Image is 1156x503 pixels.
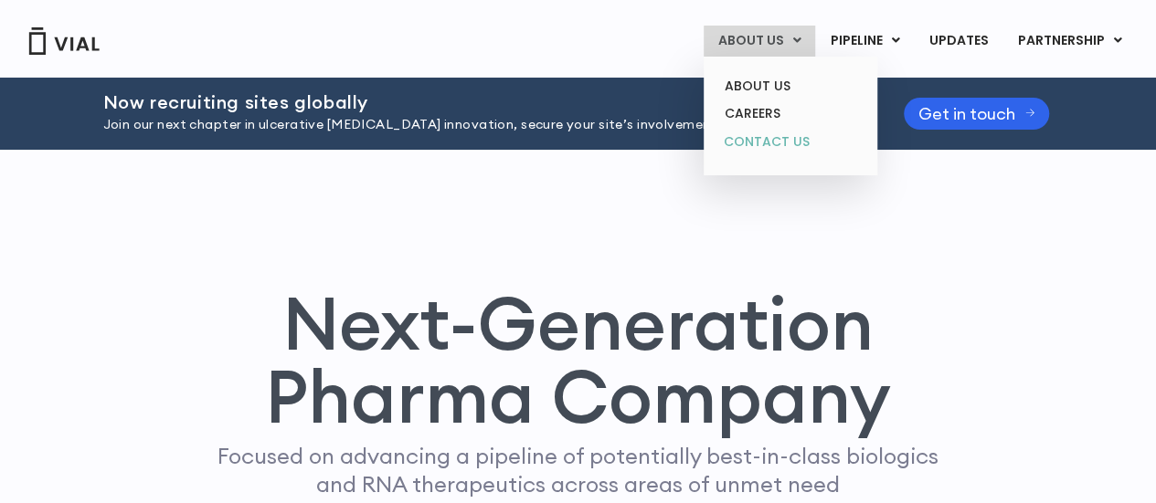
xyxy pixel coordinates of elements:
img: Vial Logo [27,27,101,55]
a: ABOUT USMenu Toggle [704,26,815,57]
a: PIPELINEMenu Toggle [816,26,914,57]
p: Join our next chapter in ulcerative [MEDICAL_DATA] innovation, secure your site’s involvement [DA... [103,115,858,135]
h2: Now recruiting sites globally [103,92,858,112]
p: Focused on advancing a pipeline of potentially best-in-class biologics and RNA therapeutics acros... [210,442,947,498]
a: UPDATES [915,26,1002,57]
a: Get in touch [904,98,1050,130]
a: CONTACT US [710,128,870,157]
a: ABOUT US [710,72,870,100]
h1: Next-Generation Pharma Company [183,287,974,433]
a: PARTNERSHIPMenu Toggle [1003,26,1137,57]
span: Get in touch [918,107,1015,121]
a: CAREERS [710,100,870,128]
